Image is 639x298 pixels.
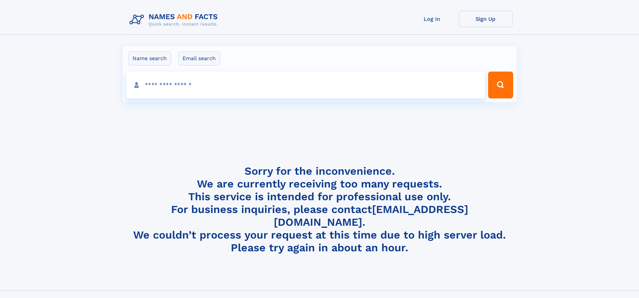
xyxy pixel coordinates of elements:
[405,11,459,27] a: Log In
[274,203,468,228] a: [EMAIL_ADDRESS][DOMAIN_NAME]
[488,72,513,98] button: Search Button
[459,11,513,27] a: Sign Up
[178,51,220,66] label: Email search
[128,51,171,66] label: Name search
[127,165,513,254] h4: Sorry for the inconvenience. We are currently receiving too many requests. This service is intend...
[126,72,485,98] input: search input
[127,11,223,29] img: Logo Names and Facts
